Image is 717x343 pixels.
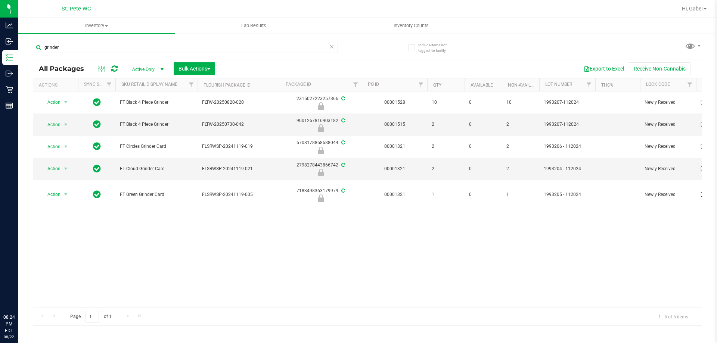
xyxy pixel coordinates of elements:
[61,119,71,130] span: select
[384,100,405,105] a: 00001528
[544,191,591,198] span: 1993205 - 112024
[645,121,692,128] span: Newly Received
[279,95,363,110] div: 2315027223257366
[6,70,13,77] inline-svg: Outbound
[121,82,177,87] a: Sku Retail Display Name
[384,22,439,29] span: Inventory Counts
[471,82,493,88] a: Available
[432,165,460,172] span: 2
[329,42,334,52] span: Clear
[682,6,703,12] span: Hi, Gabe!
[469,165,497,172] span: 0
[629,62,690,75] button: Receive Non-Cannabis
[202,99,275,106] span: FLTW-20250820-020
[120,143,193,150] span: FT Circles Grinder Card
[6,54,13,61] inline-svg: Inventory
[231,22,276,29] span: Lab Results
[332,18,490,34] a: Inventory Counts
[18,18,175,34] a: Inventory
[93,119,101,130] span: In Sync
[350,78,362,91] a: Filter
[120,99,193,106] span: FT Black 4 Piece Grinder
[3,334,15,340] p: 08/22
[61,141,71,152] span: select
[61,189,71,200] span: select
[340,118,345,123] span: Sync from Compliance System
[506,165,535,172] span: 2
[202,191,275,198] span: FLSRWSP-20241119-005
[279,169,363,176] div: Newly Received
[6,86,13,93] inline-svg: Retail
[39,65,91,73] span: All Packages
[340,162,345,168] span: Sync from Compliance System
[506,143,535,150] span: 2
[279,124,363,132] div: Newly Received
[39,82,75,88] div: Actions
[41,163,61,174] span: Action
[506,99,535,106] span: 10
[433,82,441,88] a: Qty
[6,22,13,29] inline-svg: Analytics
[506,191,535,198] span: 1
[185,78,198,91] a: Filter
[279,187,363,202] div: 7183498363179979
[202,165,275,172] span: FLSRWSP-20241119-021
[6,102,13,109] inline-svg: Reports
[645,143,692,150] span: Newly Received
[645,191,692,198] span: Newly Received
[120,191,193,198] span: FT Green Grinder Card
[544,143,591,150] span: 1993206 - 112024
[384,166,405,171] a: 00001321
[93,97,101,107] span: In Sync
[279,147,363,154] div: Newly Received
[18,22,175,29] span: Inventory
[62,6,91,12] span: St. Pete WC
[202,121,275,128] span: FLTW-20250730-042
[286,82,311,87] a: Package ID
[120,165,193,172] span: FT Cloud Grinder Card
[418,42,456,53] span: Include items not tagged for facility
[279,194,363,202] div: Newly Received
[6,38,13,45] inline-svg: Inbound
[93,163,101,174] span: In Sync
[64,311,118,322] span: Page of 1
[469,121,497,128] span: 0
[279,162,363,176] div: 2798278443866742
[384,192,405,197] a: 00001321
[601,82,614,88] a: THC%
[103,78,115,91] a: Filter
[652,311,694,322] span: 1 - 5 of 5 items
[279,117,363,132] div: 9001267816903182
[279,102,363,110] div: Newly Received
[384,122,405,127] a: 00001515
[432,191,460,198] span: 1
[544,121,591,128] span: 1993207-112024
[61,97,71,107] span: select
[3,314,15,334] p: 08:24 PM EDT
[202,143,275,150] span: FLSRWSP-20241119-019
[7,283,30,306] iframe: Resource center
[33,42,338,53] input: Search Package ID, Item Name, SKU, Lot or Part Number...
[579,62,629,75] button: Export to Excel
[646,82,670,87] a: Lock Code
[120,121,193,128] span: FT Black 4 Piece Grinder
[86,311,99,322] input: 1
[340,188,345,193] span: Sync from Compliance System
[684,78,696,91] a: Filter
[583,78,595,91] a: Filter
[469,191,497,198] span: 0
[545,82,572,87] a: Lot Number
[41,119,61,130] span: Action
[22,282,31,291] iframe: Resource center unread badge
[340,140,345,145] span: Sync from Compliance System
[174,62,215,75] button: Bulk Actions
[384,144,405,149] a: 00001321
[645,165,692,172] span: Newly Received
[415,78,427,91] a: Filter
[368,82,379,87] a: PO ID
[41,141,61,152] span: Action
[93,141,101,152] span: In Sync
[61,163,71,174] span: select
[179,66,210,72] span: Bulk Actions
[544,99,591,106] span: 1993207-112024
